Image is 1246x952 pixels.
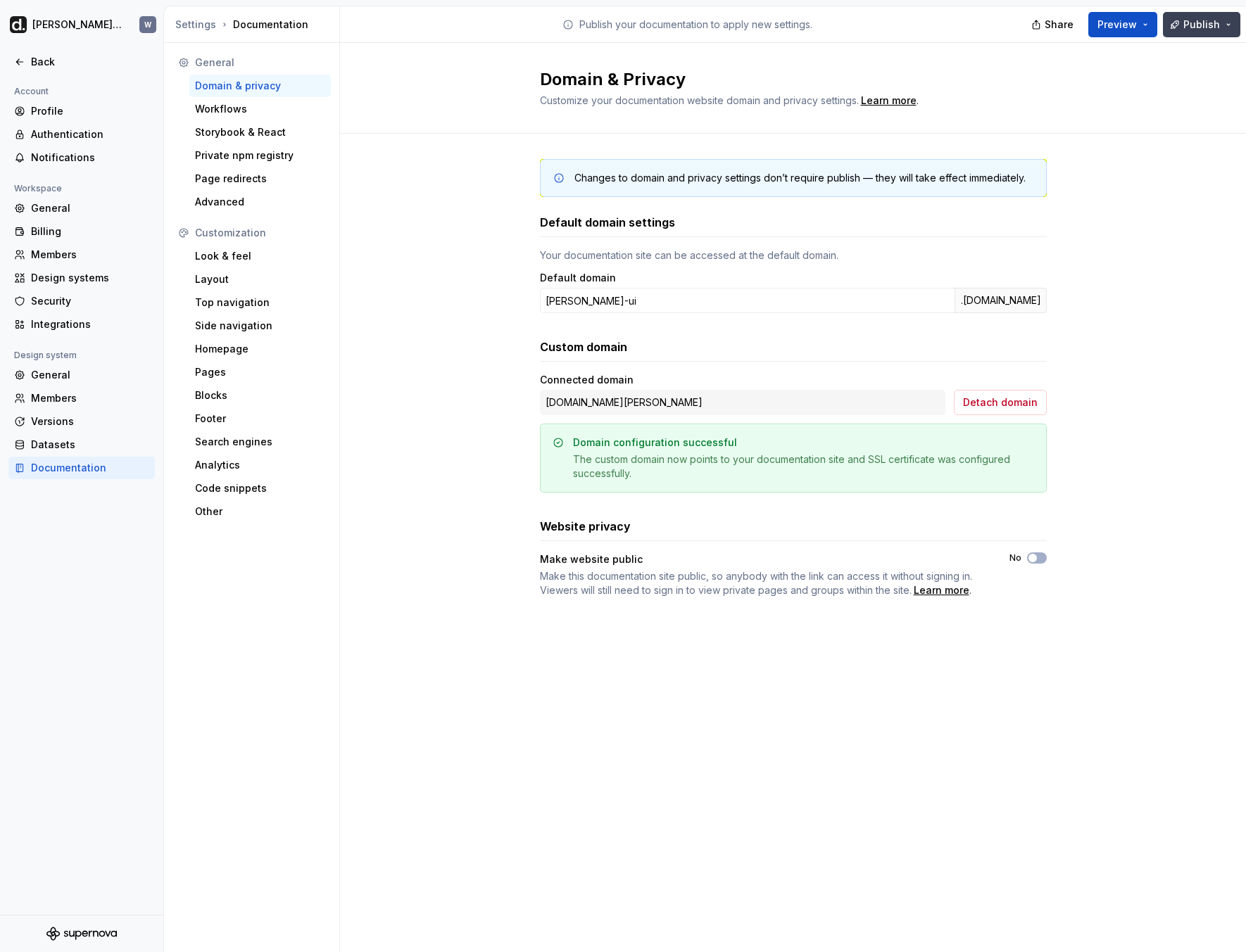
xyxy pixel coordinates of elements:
[195,388,325,402] div: Blocks
[189,167,331,190] a: Page redirects
[195,148,325,163] div: Private npm registry
[189,384,331,407] a: Blocks
[189,191,331,213] a: Advanced
[189,338,331,360] a: Homepage
[189,98,331,120] a: Workflows
[540,338,627,355] h3: Custom domain
[954,390,1047,415] button: Detach domain
[540,518,631,535] h3: Website privacy
[189,407,331,430] a: Footer
[8,433,155,456] a: Datasets
[195,125,325,139] div: Storybook & React
[31,127,149,141] div: Authentication
[31,151,149,165] div: Notifications
[195,504,325,519] div: Other
[8,51,155,73] a: Back
[175,18,216,32] button: Settings
[540,390,945,415] div: [DOMAIN_NAME][PERSON_NAME]
[189,144,331,167] a: Private npm registry
[195,272,325,286] div: Layout
[8,180,68,197] div: Workspace
[195,79,325,93] div: Domain & privacy
[195,226,325,240] div: Customization
[1163,12,1240,37] button: Publish
[144,19,151,30] div: W
[1024,12,1083,37] button: Share
[31,294,149,308] div: Security
[1097,18,1137,32] span: Preview
[540,569,984,597] span: .
[8,313,155,336] a: Integrations
[189,268,331,291] a: Layout
[859,96,919,106] span: .
[31,461,149,475] div: Documentation
[540,68,1030,91] h2: Domain & Privacy
[31,55,149,69] div: Back
[195,249,325,263] div: Look & feel
[195,172,325,186] div: Page redirects
[3,9,161,40] button: [PERSON_NAME] UIW
[195,342,325,356] div: Homepage
[189,121,331,144] a: Storybook & React
[31,414,149,429] div: Versions
[8,123,155,146] a: Authentication
[8,290,155,312] a: Security
[8,146,155,169] a: Notifications
[189,477,331,500] a: Code snippets
[914,583,969,597] div: Learn more
[175,18,334,32] div: Documentation
[195,481,325,495] div: Code snippets
[195,195,325,209] div: Advanced
[861,94,917,108] a: Learn more
[573,452,1034,481] div: The custom domain now points to your documentation site and SSL certificate was configured succes...
[540,214,675,231] h3: Default domain settings
[574,171,1026,185] div: Changes to domain and privacy settings don’t require publish — they will take effect immediately.
[10,16,27,33] img: b918d911-6884-482e-9304-cbecc30deec6.png
[195,435,325,449] div: Search engines
[189,75,331,97] a: Domain & privacy
[31,391,149,405] div: Members
[46,927,117,941] svg: Supernova Logo
[1088,12,1157,37] button: Preview
[189,454,331,476] a: Analytics
[8,83,54,100] div: Account
[31,271,149,285] div: Design systems
[195,102,325,116] div: Workflows
[31,201,149,215] div: General
[31,317,149,331] div: Integrations
[31,104,149,118] div: Profile
[1009,552,1021,564] label: No
[31,438,149,452] div: Datasets
[540,94,859,106] span: Customize your documentation website domain and privacy settings.
[32,18,122,32] div: [PERSON_NAME] UI
[1045,18,1074,32] span: Share
[195,365,325,379] div: Pages
[31,248,149,262] div: Members
[195,412,325,426] div: Footer
[540,373,945,387] div: Connected domain
[195,319,325,333] div: Side navigation
[189,431,331,453] a: Search engines
[540,271,616,285] label: Default domain
[189,315,331,337] a: Side navigation
[195,56,325,70] div: General
[189,361,331,383] a: Pages
[189,500,331,523] a: Other
[540,552,984,566] div: Make website public
[8,243,155,266] a: Members
[31,224,149,239] div: Billing
[8,410,155,433] a: Versions
[189,245,331,267] a: Look & feel
[195,296,325,310] div: Top navigation
[540,248,1047,262] div: Your documentation site can be accessed at the default domain.
[8,347,82,364] div: Design system
[31,368,149,382] div: General
[8,387,155,410] a: Members
[573,436,737,450] div: Domain configuration successful
[8,100,155,122] a: Profile
[8,197,155,220] a: General
[963,395,1038,410] span: Detach domain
